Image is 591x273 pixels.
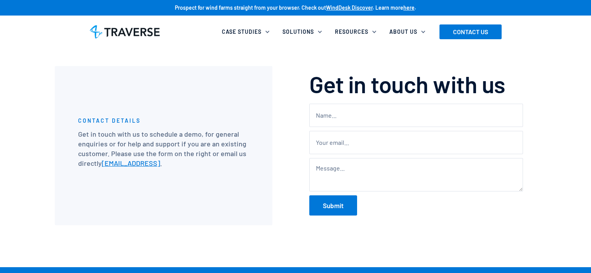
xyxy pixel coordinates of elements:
p: CONTACT DETAILS [78,117,141,125]
input: Name... [309,104,523,127]
h1: Get in touch with us [309,70,506,98]
div: About Us [389,28,417,36]
div: Resources [335,28,368,36]
strong: . [415,4,416,11]
a: WindDesk Discover [326,4,373,11]
div: Case Studies [217,23,278,40]
div: Solutions [278,23,330,40]
div: Case Studies [222,28,262,36]
strong: . Learn more [373,4,403,11]
div: Resources [330,23,385,40]
input: Submit [309,195,357,216]
div: About Us [385,23,434,40]
strong: Prospect for wind farms straight from your browser. Check out [175,4,326,11]
a: CONTACT US [439,24,502,39]
a: here [403,4,415,11]
a: [EMAIL_ADDRESS] [102,159,160,167]
div: Solutions [282,28,314,36]
form: Contact [309,104,523,216]
input: Your email... [309,131,523,154]
p: Get in touch with us to schedule a demo, for general enquiries or for help and support if you are... [78,129,249,169]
